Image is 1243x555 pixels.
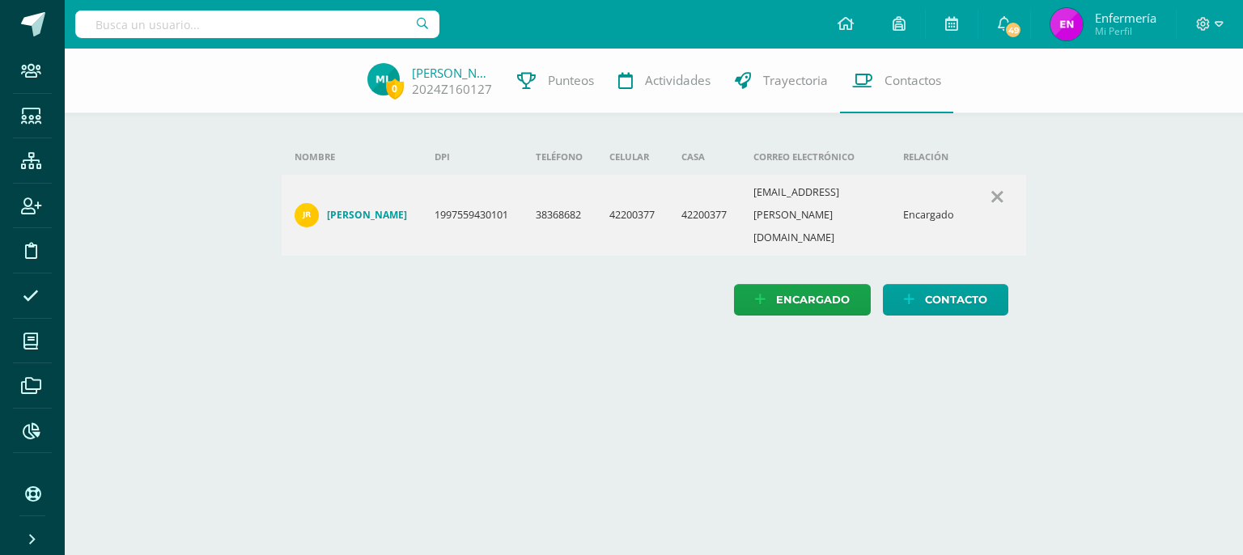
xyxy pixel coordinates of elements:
[523,139,596,175] th: Teléfono
[523,175,596,256] td: 38368682
[1095,24,1156,38] span: Mi Perfil
[295,203,409,227] a: [PERSON_NAME]
[1095,10,1156,26] span: Enfermería
[386,78,404,99] span: 0
[723,49,840,113] a: Trayectoria
[596,175,668,256] td: 42200377
[885,72,941,89] span: Contactos
[412,81,492,98] a: 2024Z160127
[840,49,953,113] a: Contactos
[596,139,668,175] th: Celular
[668,139,740,175] th: Casa
[295,203,319,227] img: 4fe65b994abcacdff0cbac9f242b79b5.png
[548,72,594,89] span: Punteos
[367,63,400,95] img: 1c55d48c04d9bc561cd87b35d438120d.png
[740,175,890,256] td: [EMAIL_ADDRESS][PERSON_NAME][DOMAIN_NAME]
[505,49,606,113] a: Punteos
[890,139,968,175] th: Relación
[740,139,890,175] th: Correo electrónico
[422,139,523,175] th: DPI
[1050,8,1083,40] img: 9282fce470099ad46d32b14798152acb.png
[75,11,439,38] input: Busca un usuario...
[606,49,723,113] a: Actividades
[422,175,523,256] td: 1997559430101
[1004,21,1022,39] span: 49
[412,65,493,81] a: [PERSON_NAME]
[282,139,422,175] th: Nombre
[668,175,740,256] td: 42200377
[327,209,407,222] h4: [PERSON_NAME]
[734,284,871,316] a: Encargado
[763,72,828,89] span: Trayectoria
[645,72,711,89] span: Actividades
[890,175,968,256] td: Encargado
[925,285,987,315] span: Contacto
[883,284,1008,316] a: Contacto
[776,285,850,315] span: Encargado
